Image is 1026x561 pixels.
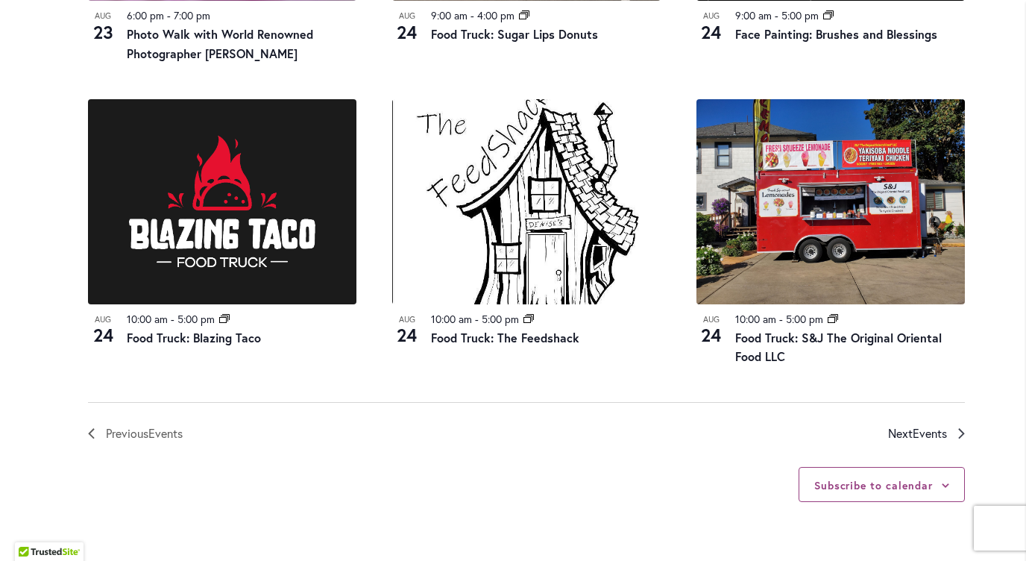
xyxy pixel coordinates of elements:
[392,99,661,304] img: The Feedshack
[696,322,726,348] span: 24
[88,19,118,45] span: 23
[735,8,772,22] time: 9:00 am
[696,313,726,326] span: Aug
[88,313,118,326] span: Aug
[888,424,947,443] span: Next
[171,312,174,326] span: -
[786,312,823,326] time: 5:00 pm
[696,99,965,304] img: Food Cart – S&J “The Original Oriental Food”
[735,26,937,42] a: Face Painting: Brushes and Blessings
[106,424,183,443] span: Previous
[475,312,479,326] span: -
[88,99,356,304] img: Blazing Taco Food Truck
[392,313,422,326] span: Aug
[431,8,468,22] time: 9:00 am
[392,322,422,348] span: 24
[177,312,215,326] time: 5:00 pm
[431,330,579,345] a: Food Truck: The Feedshack
[470,8,474,22] span: -
[477,8,514,22] time: 4:00 pm
[735,312,776,326] time: 10:00 am
[775,8,778,22] span: -
[88,10,118,22] span: Aug
[735,330,942,365] a: Food Truck: S&J The Original Oriental Food LLC
[888,424,965,443] a: Next Events
[88,424,183,443] a: Previous Events
[392,10,422,22] span: Aug
[127,312,168,326] time: 10:00 am
[127,330,261,345] a: Food Truck: Blazing Taco
[482,312,519,326] time: 5:00 pm
[779,312,783,326] span: -
[127,8,164,22] time: 6:00 pm
[127,26,313,61] a: Photo Walk with World Renowned Photographer [PERSON_NAME]
[392,19,422,45] span: 24
[167,8,171,22] span: -
[781,8,819,22] time: 5:00 pm
[913,425,947,441] span: Events
[11,508,53,550] iframe: Launch Accessibility Center
[174,8,210,22] time: 7:00 pm
[88,322,118,348] span: 24
[696,10,726,22] span: Aug
[431,26,598,42] a: Food Truck: Sugar Lips Donuts
[814,478,933,492] button: Subscribe to calendar
[148,425,183,441] span: Events
[431,312,472,326] time: 10:00 am
[696,19,726,45] span: 24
